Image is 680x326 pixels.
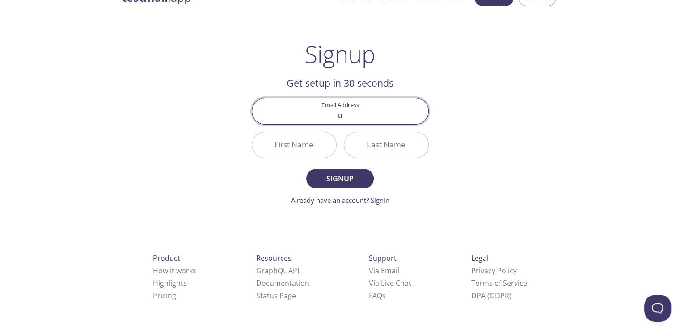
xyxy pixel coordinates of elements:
a: Pricing [153,291,176,301]
button: Signup [306,169,373,188]
a: FAQ [369,291,386,301]
iframe: Help Scout Beacon - Open [644,295,671,322]
span: Support [369,253,397,263]
a: Documentation [256,278,309,288]
a: Already have an account? Signin [291,196,389,205]
a: How it works [153,266,196,276]
h2: Get setup in 30 seconds [252,75,429,91]
a: Highlights [153,278,187,288]
span: Signup [316,172,363,185]
span: Product [153,253,180,263]
span: Legal [471,253,489,263]
span: Resources [256,253,291,263]
a: Via Live Chat [369,278,411,288]
a: Privacy Policy [471,266,517,276]
a: Status Page [256,291,296,301]
a: GraphQL API [256,266,299,276]
h1: Signup [305,41,376,67]
span: s [382,291,386,301]
a: Terms of Service [471,278,527,288]
a: Via Email [369,266,399,276]
a: DPA (GDPR) [471,291,511,301]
